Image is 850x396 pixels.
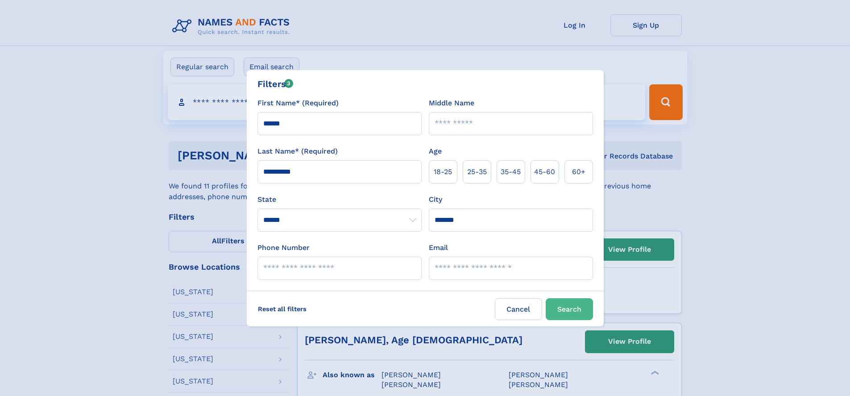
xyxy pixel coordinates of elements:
button: Search [546,298,593,320]
span: 35‑45 [501,167,521,177]
label: Reset all filters [252,298,312,320]
label: Email [429,242,448,253]
label: Cancel [495,298,542,320]
label: Age [429,146,442,157]
span: 60+ [572,167,585,177]
span: 18‑25 [434,167,452,177]
label: State [257,194,422,205]
span: 45‑60 [534,167,555,177]
label: Middle Name [429,98,474,108]
label: Phone Number [257,242,310,253]
div: Filters [257,77,294,91]
label: Last Name* (Required) [257,146,338,157]
span: 25‑35 [467,167,487,177]
label: First Name* (Required) [257,98,339,108]
label: City [429,194,442,205]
